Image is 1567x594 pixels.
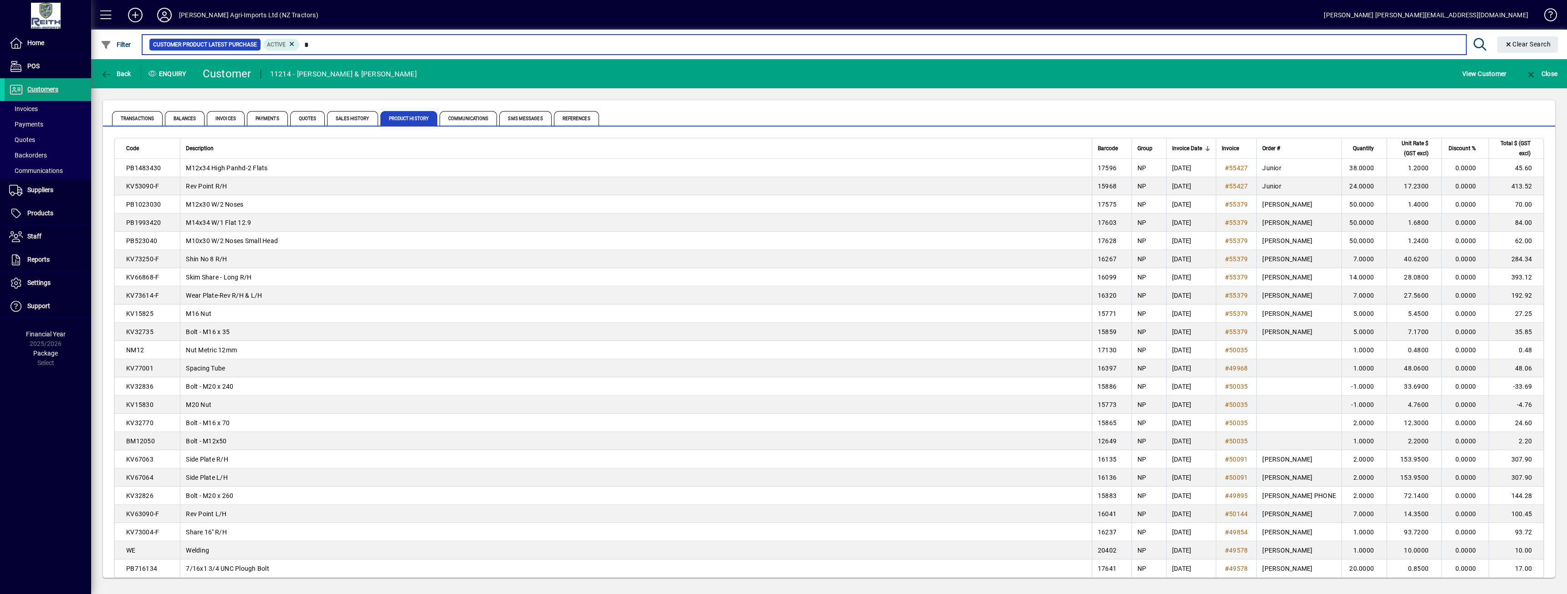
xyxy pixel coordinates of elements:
[126,237,157,244] span: PB523040
[1098,219,1116,226] span: 17603
[5,132,91,147] a: Quotes
[1256,323,1342,341] td: [PERSON_NAME]
[126,201,161,208] span: PB1023030
[1222,272,1251,282] a: #55379
[1137,292,1147,299] span: NP
[9,121,43,128] span: Payments
[1222,491,1251,501] a: #49895
[5,163,91,178] a: Communications
[1166,305,1216,323] td: [DATE]
[1166,213,1216,232] td: [DATE]
[1342,341,1387,359] td: 1.0000
[1166,195,1216,213] td: [DATE]
[101,70,131,77] span: Back
[186,328,230,335] span: Bolt - M16 x 35
[186,219,251,226] span: M14x34 W/1 Flat 12.9
[1387,359,1441,377] td: 48.0600
[1449,143,1476,153] span: Discount %
[1137,164,1147,172] span: NP
[1387,250,1441,268] td: 40.6200
[1342,232,1387,250] td: 50.0000
[1342,250,1387,268] td: 7.0000
[186,143,1086,153] div: Description
[186,310,211,317] span: M16 Nut
[1229,255,1248,263] span: 55379
[207,111,245,126] span: Invoices
[267,41,286,48] span: Active
[1229,383,1248,390] span: 50035
[1225,401,1229,408] span: #
[126,401,154,408] span: KV15830
[179,8,318,22] div: [PERSON_NAME] Agri-Imports Ltd (NZ Tractors)
[1225,383,1229,390] span: #
[5,225,91,248] a: Staff
[1222,564,1251,574] a: #49578
[1229,219,1248,226] span: 55379
[186,143,214,153] span: Description
[263,39,300,51] mat-chip: Product Activation Status: Active
[1256,286,1342,305] td: [PERSON_NAME]
[1098,383,1116,390] span: 15886
[1166,250,1216,268] td: [DATE]
[1222,163,1251,173] a: #55427
[1137,201,1147,208] span: NP
[1441,159,1489,177] td: 0.0000
[1222,143,1239,153] span: Invoice
[1137,183,1147,190] span: NP
[1225,419,1229,426] span: #
[1137,419,1147,426] span: NP
[150,7,179,23] button: Profile
[101,41,131,48] span: Filter
[1137,237,1147,244] span: NP
[1098,328,1116,335] span: 15859
[121,7,150,23] button: Add
[1222,545,1251,555] a: #49578
[1489,396,1543,414] td: -4.76
[126,365,154,372] span: KV77001
[126,310,154,317] span: KV15825
[126,383,154,390] span: KV32836
[1489,268,1543,286] td: 393.12
[1098,401,1116,408] span: 15773
[1225,183,1229,190] span: #
[1256,159,1342,177] td: Junior
[1229,401,1248,408] span: 50035
[1225,328,1229,335] span: #
[1342,159,1387,177] td: 38.0000
[1225,510,1229,518] span: #
[186,237,278,244] span: M10x30 W/2 Noses Small Head
[1225,274,1229,281] span: #
[1225,565,1229,572] span: #
[1222,309,1251,319] a: #55379
[1225,474,1229,481] span: #
[1387,177,1441,195] td: 17.2300
[186,183,227,190] span: Rev Point R/H
[1222,509,1251,519] a: #50144
[1229,565,1248,572] span: 49578
[27,279,51,286] span: Settings
[5,295,91,318] a: Support
[1342,414,1387,432] td: 2.0000
[186,401,211,408] span: M20 Nut
[1229,164,1248,172] span: 55427
[1166,396,1216,414] td: [DATE]
[1342,432,1387,450] td: 1.0000
[1387,414,1441,432] td: 12.3000
[1387,268,1441,286] td: 28.0800
[1441,341,1489,359] td: 0.0000
[1441,323,1489,341] td: 0.0000
[1489,177,1543,195] td: 413.52
[1387,213,1441,232] td: 1.6800
[126,419,154,426] span: KV32770
[1225,346,1229,354] span: #
[1441,213,1489,232] td: 0.0000
[98,66,133,82] button: Back
[1387,377,1441,396] td: 33.6900
[1222,181,1251,191] a: #55427
[1166,359,1216,377] td: [DATE]
[1342,396,1387,414] td: -1.0000
[126,346,144,354] span: NM12
[1137,219,1147,226] span: NP
[1137,383,1147,390] span: NP
[1256,232,1342,250] td: [PERSON_NAME]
